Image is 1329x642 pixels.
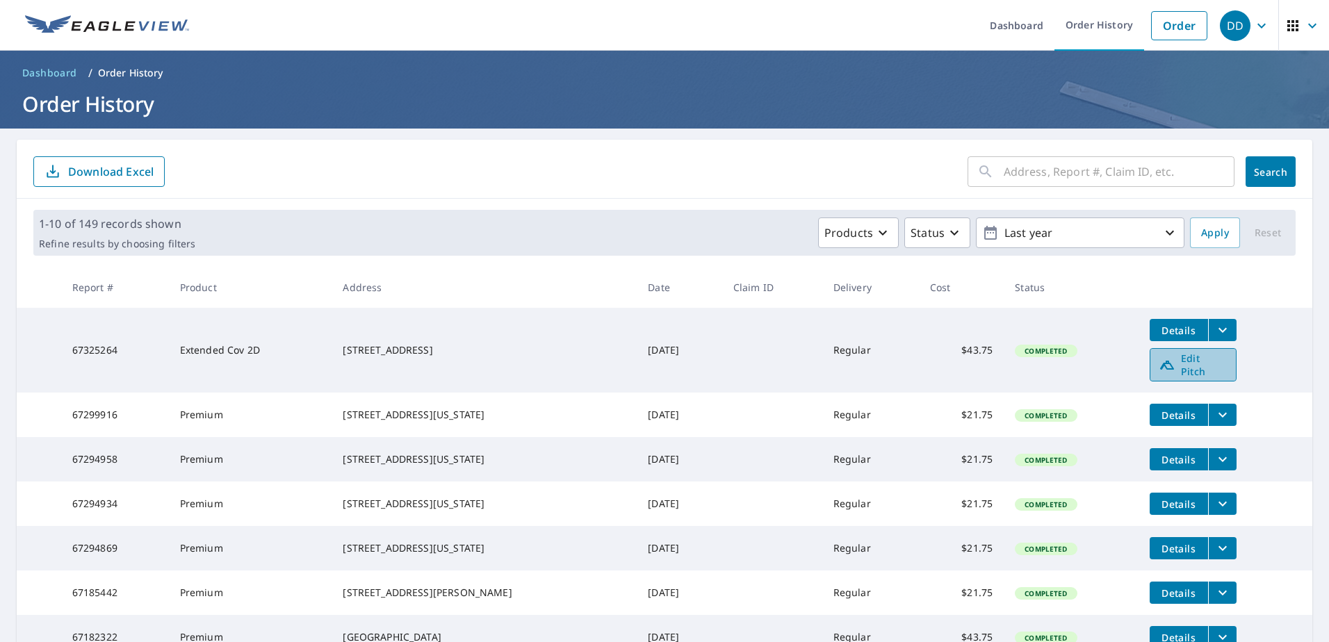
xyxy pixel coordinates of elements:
[822,437,919,481] td: Regular
[61,570,169,615] td: 67185442
[1158,409,1200,422] span: Details
[637,393,722,437] td: [DATE]
[169,526,332,570] td: Premium
[1257,165,1285,179] span: Search
[1158,586,1200,600] span: Details
[39,238,195,250] p: Refine results by choosing filters
[343,452,626,466] div: [STREET_ADDRESS][US_STATE]
[1190,217,1240,248] button: Apply
[1150,537,1208,559] button: detailsBtn-67294869
[1016,455,1075,465] span: Completed
[919,570,1004,615] td: $21.75
[919,308,1004,393] td: $43.75
[343,343,626,357] div: [STREET_ADDRESS]
[822,481,919,526] td: Regular
[1150,493,1208,515] button: detailsBtn-67294934
[343,541,626,555] div: [STREET_ADDRESS][US_STATE]
[637,570,722,615] td: [DATE]
[61,481,169,526] td: 67294934
[1016,411,1075,420] span: Completed
[17,62,83,84] a: Dashboard
[1246,156,1296,187] button: Search
[1150,348,1237,381] a: Edit Pitch
[999,221,1161,245] p: Last year
[822,570,919,615] td: Regular
[61,267,169,308] th: Report #
[1150,582,1208,604] button: detailsBtn-67185442
[98,66,163,80] p: Order History
[169,570,332,615] td: Premium
[822,308,919,393] td: Regular
[332,267,637,308] th: Address
[1150,319,1208,341] button: detailsBtn-67325264
[1208,404,1237,426] button: filesDropdownBtn-67299916
[818,217,899,248] button: Products
[1158,542,1200,555] span: Details
[343,497,626,511] div: [STREET_ADDRESS][US_STATE]
[822,393,919,437] td: Regular
[919,267,1004,308] th: Cost
[1208,582,1237,604] button: filesDropdownBtn-67185442
[1158,453,1200,466] span: Details
[919,393,1004,437] td: $21.75
[919,526,1004,570] td: $21.75
[169,393,332,437] td: Premium
[637,308,722,393] td: [DATE]
[39,215,195,232] p: 1-10 of 149 records shown
[22,66,77,80] span: Dashboard
[169,437,332,481] td: Premium
[61,308,169,393] td: 67325264
[1208,537,1237,559] button: filesDropdownBtn-67294869
[1208,319,1237,341] button: filesDropdownBtn-67325264
[1208,448,1237,470] button: filesDropdownBtn-67294958
[1150,404,1208,426] button: detailsBtn-67299916
[919,437,1004,481] td: $21.75
[17,62,1312,84] nav: breadcrumb
[976,217,1184,248] button: Last year
[1004,267,1138,308] th: Status
[25,15,189,36] img: EV Logo
[1016,588,1075,598] span: Completed
[1208,493,1237,515] button: filesDropdownBtn-67294934
[1150,448,1208,470] button: detailsBtn-67294958
[61,393,169,437] td: 67299916
[637,481,722,526] td: [DATE]
[919,481,1004,526] td: $21.75
[637,267,722,308] th: Date
[33,156,165,187] button: Download Excel
[61,437,169,481] td: 67294958
[1016,500,1075,509] span: Completed
[61,526,169,570] td: 67294869
[68,164,154,179] p: Download Excel
[17,90,1312,118] h1: Order History
[1151,11,1207,40] a: Order
[343,586,626,600] div: [STREET_ADDRESS][PERSON_NAME]
[169,308,332,393] td: Extended Cov 2D
[1158,324,1200,337] span: Details
[722,267,822,308] th: Claim ID
[911,224,945,241] p: Status
[637,437,722,481] td: [DATE]
[822,267,919,308] th: Delivery
[88,65,92,81] li: /
[343,408,626,422] div: [STREET_ADDRESS][US_STATE]
[904,217,970,248] button: Status
[1201,224,1229,242] span: Apply
[637,526,722,570] td: [DATE]
[1016,346,1075,356] span: Completed
[822,526,919,570] td: Regular
[169,267,332,308] th: Product
[1016,544,1075,554] span: Completed
[824,224,873,241] p: Products
[1220,10,1250,41] div: DD
[1159,352,1228,378] span: Edit Pitch
[169,481,332,526] td: Premium
[1158,497,1200,511] span: Details
[1004,152,1234,191] input: Address, Report #, Claim ID, etc.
